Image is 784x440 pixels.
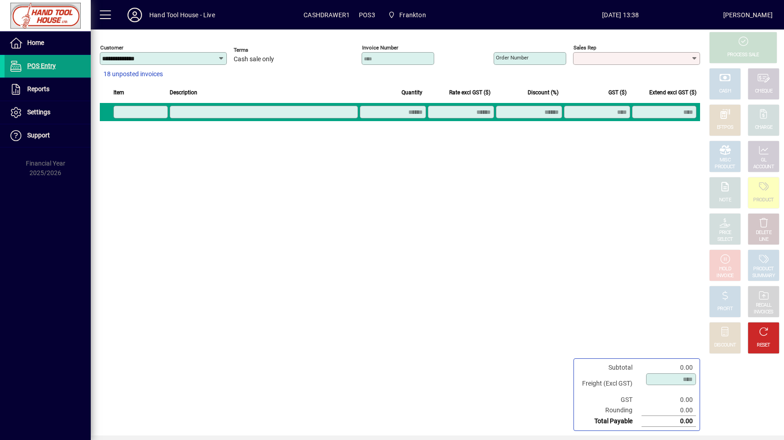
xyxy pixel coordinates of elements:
[578,405,642,416] td: Rounding
[717,124,734,131] div: EFTPOS
[642,395,696,405] td: 0.00
[753,266,774,273] div: PRODUCT
[714,342,736,349] div: DISCOUNT
[727,52,759,59] div: PROCESS SALE
[720,157,730,164] div: MISC
[761,157,767,164] div: GL
[608,88,627,98] span: GST ($)
[715,164,735,171] div: PRODUCT
[362,44,398,51] mat-label: Invoice number
[27,108,50,116] span: Settings
[5,101,91,124] a: Settings
[753,197,774,204] div: PRODUCT
[384,7,430,23] span: Frankton
[578,362,642,373] td: Subtotal
[719,266,731,273] div: HOLD
[27,39,44,46] span: Home
[496,54,529,61] mat-label: Order number
[5,78,91,101] a: Reports
[719,197,731,204] div: NOTE
[399,8,426,22] span: Frankton
[719,88,731,95] div: CASH
[103,69,163,79] span: 18 unposted invoices
[642,405,696,416] td: 0.00
[578,373,642,395] td: Freight (Excl GST)
[27,62,56,69] span: POS Entry
[170,88,197,98] span: Description
[100,44,123,51] mat-label: Customer
[642,362,696,373] td: 0.00
[518,8,723,22] span: [DATE] 13:38
[754,309,773,316] div: INVOICES
[753,164,774,171] div: ACCOUNT
[717,236,733,243] div: SELECT
[716,273,733,279] div: INVOICE
[649,88,696,98] span: Extend excl GST ($)
[756,230,771,236] div: DELETE
[759,236,768,243] div: LINE
[755,88,772,95] div: CHEQUE
[449,88,490,98] span: Rate excl GST ($)
[719,230,731,236] div: PRICE
[27,132,50,139] span: Support
[578,416,642,427] td: Total Payable
[528,88,559,98] span: Discount (%)
[5,124,91,147] a: Support
[402,88,422,98] span: Quantity
[756,302,772,309] div: RECALL
[578,395,642,405] td: GST
[757,342,770,349] div: RESET
[100,66,167,83] button: 18 unposted invoices
[752,273,775,279] div: SUMMARY
[359,8,375,22] span: POS3
[5,32,91,54] a: Home
[234,56,274,63] span: Cash sale only
[27,85,49,93] span: Reports
[573,44,596,51] mat-label: Sales rep
[717,306,733,313] div: PROFIT
[120,7,149,23] button: Profile
[113,88,124,98] span: Item
[642,416,696,427] td: 0.00
[723,8,773,22] div: [PERSON_NAME]
[234,47,288,53] span: Terms
[304,8,350,22] span: CASHDRAWER1
[755,124,773,131] div: CHARGE
[149,8,215,22] div: Hand Tool House - Live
